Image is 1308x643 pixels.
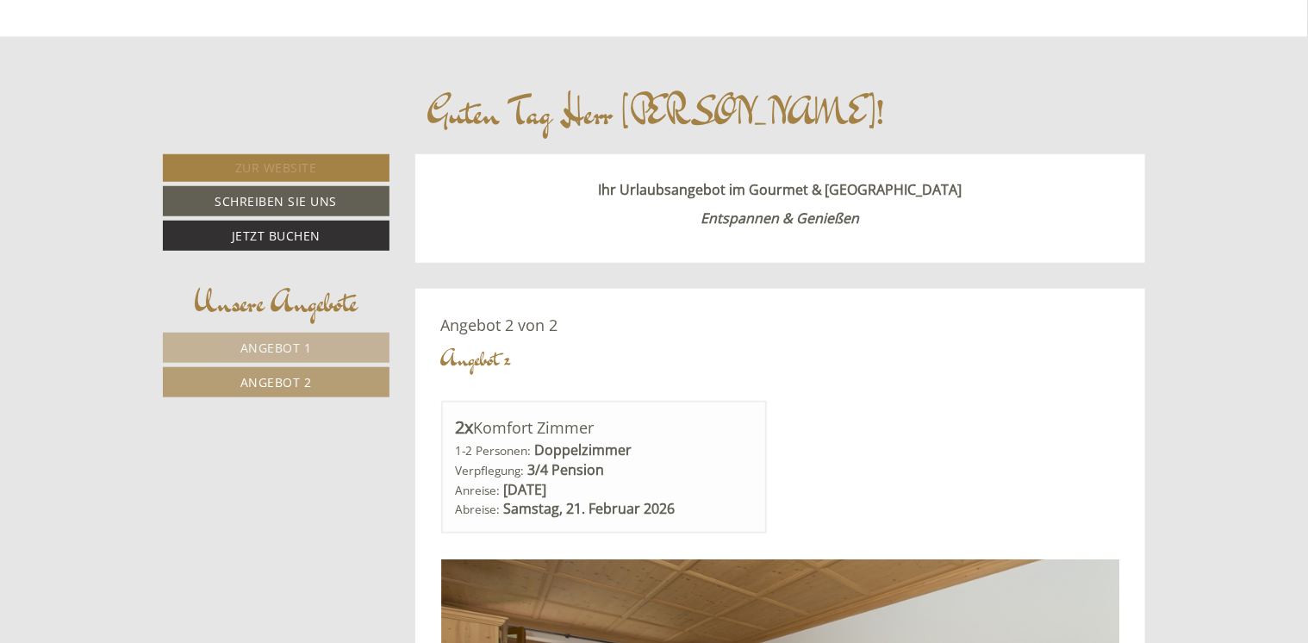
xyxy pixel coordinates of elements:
[535,440,632,459] b: Doppelzimmer
[456,415,474,439] b: 2x
[456,482,501,498] small: Anreise:
[598,180,962,199] strong: Ihr Urlaubsangebot im Gourmet & [GEOGRAPHIC_DATA]
[163,221,389,251] a: Jetzt buchen
[504,499,676,518] b: Samstag, 21. Februar 2026
[456,462,525,478] small: Verpflegung:
[504,480,547,499] b: [DATE]
[428,93,885,133] h1: Guten Tag Herr [PERSON_NAME]!
[240,374,312,390] span: Angebot 2
[441,343,511,375] div: Angebot 2
[163,154,389,182] a: Zur Website
[163,281,389,324] div: Unsere Angebote
[456,501,501,517] small: Abreise:
[701,209,859,228] strong: Entspannen & Genießen
[163,186,389,216] a: Schreiben Sie uns
[456,442,532,459] small: 1-2 Personen:
[456,415,753,440] div: Komfort Zimmer
[528,460,605,479] b: 3/4 Pension
[240,340,312,356] span: Angebot 1
[441,315,558,335] span: Angebot 2 von 2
